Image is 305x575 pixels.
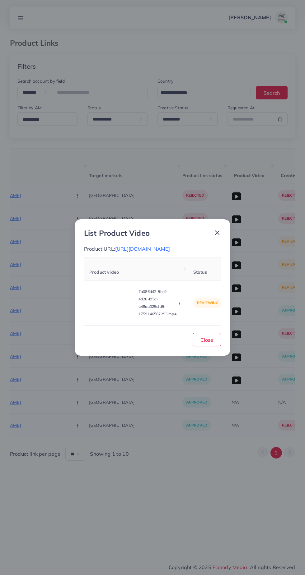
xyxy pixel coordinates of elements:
[193,333,221,346] button: Close
[138,288,176,318] p: 7a086d42-5bc9-4d26-bf5c-a48aa025cfd5-1759146582293.mp4
[200,337,213,343] span: Close
[193,269,207,275] span: Status
[89,269,119,275] span: Product video
[193,298,222,308] p: reviewing
[84,245,221,253] p: Product URL:
[115,246,170,252] span: [URL][DOMAIN_NAME]
[84,229,150,238] h3: List Product Video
